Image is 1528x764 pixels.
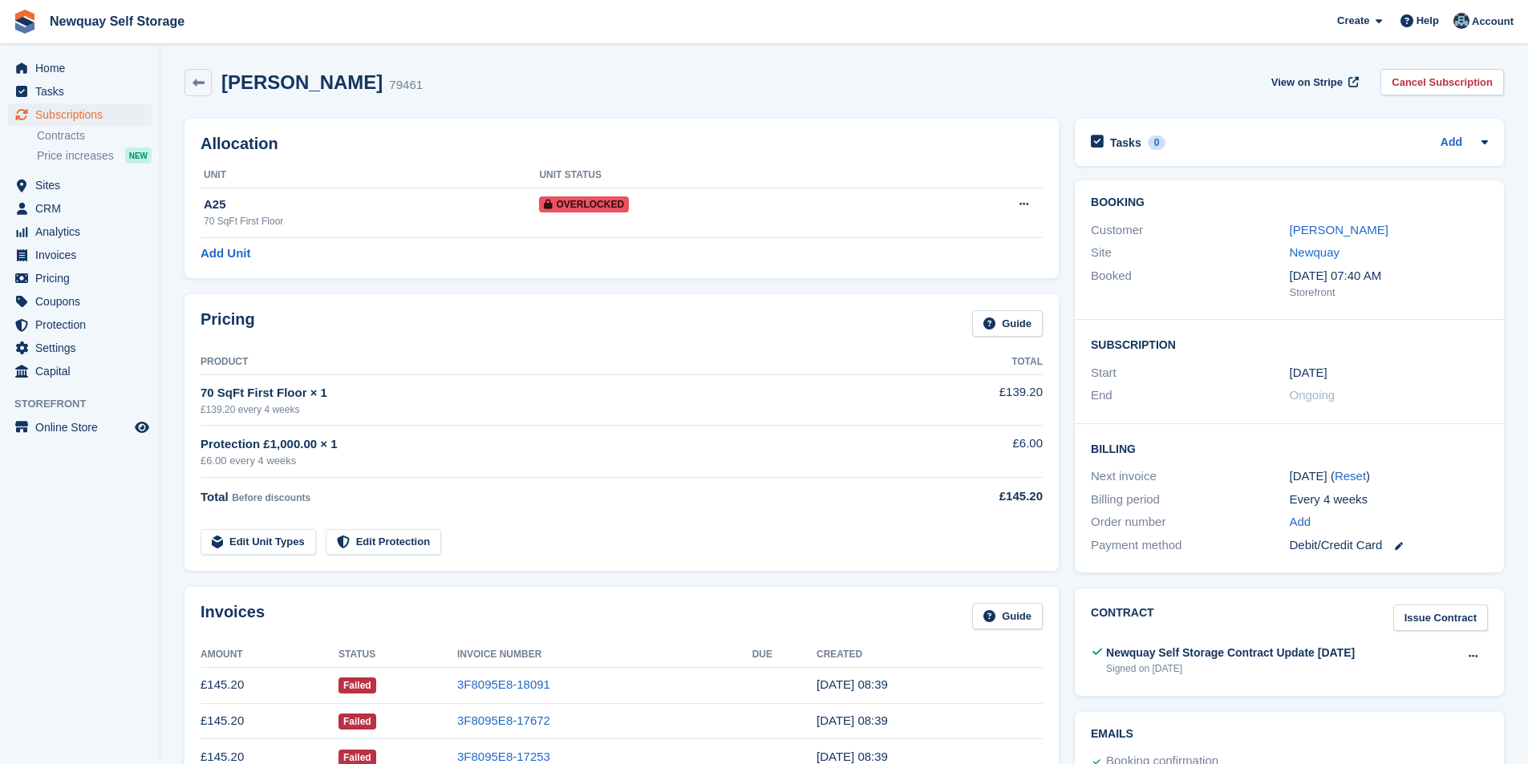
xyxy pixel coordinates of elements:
h2: Invoices [201,603,265,629]
div: Debit/Credit Card [1290,536,1488,555]
h2: Tasks [1110,135,1141,150]
div: 79461 [389,76,423,95]
span: Protection [35,313,132,336]
span: Total [201,490,229,503]
a: 3F8095E8-18091 [457,677,550,691]
div: £145.20 [914,487,1043,506]
td: £145.20 [201,703,338,739]
span: Before discounts [232,492,310,503]
span: Failed [338,713,376,730]
span: Storefront [14,396,160,412]
a: menu [8,103,152,126]
div: Order number [1091,513,1289,532]
div: Every 4 weeks [1290,491,1488,509]
h2: Subscription [1091,336,1488,352]
div: Newquay Self Storage Contract Update [DATE] [1106,645,1355,661]
span: Sites [35,174,132,196]
div: End [1091,386,1289,405]
th: Created [817,642,1043,668]
a: menu [8,57,152,79]
th: Invoice Number [457,642,752,668]
div: A25 [204,196,539,214]
div: £139.20 every 4 weeks [201,402,914,417]
a: 3F8095E8-17672 [457,713,550,727]
a: Contracts [37,128,152,144]
td: £139.20 [914,374,1043,425]
span: Create [1337,13,1369,29]
a: Newquay [1290,245,1340,259]
a: menu [8,174,152,196]
div: [DATE] ( ) [1290,467,1488,486]
span: Online Store [35,416,132,439]
div: Storefront [1290,285,1488,301]
a: Issue Contract [1393,604,1488,631]
a: 3F8095E8-17253 [457,750,550,763]
time: 2025-03-28 01:00:00 UTC [1290,364,1327,382]
th: Unit Status [539,163,905,188]
time: 2025-09-12 07:39:52 UTC [817,677,888,691]
a: Add [1441,134,1462,152]
div: Billing period [1091,491,1289,509]
th: Unit [201,163,539,188]
span: Overlocked [539,196,629,212]
a: menu [8,313,152,336]
div: [DATE] 07:40 AM [1290,267,1488,285]
span: Price increases [37,148,114,164]
a: Guide [972,310,1043,337]
th: Due [752,642,817,668]
time: 2025-07-18 07:39:40 UTC [817,750,888,763]
div: 0 [1148,135,1166,150]
td: £145.20 [201,667,338,703]
div: Start [1091,364,1289,382]
div: Customer [1091,221,1289,240]
a: menu [8,197,152,220]
div: Signed on [DATE] [1106,661,1355,676]
a: Edit Protection [326,529,441,556]
a: Guide [972,603,1043,629]
a: menu [8,267,152,289]
a: Cancel Subscription [1380,69,1504,95]
div: Payment method [1091,536,1289,555]
div: NEW [125,148,152,164]
a: menu [8,290,152,313]
h2: Booking [1091,196,1488,209]
h2: [PERSON_NAME] [221,71,383,93]
th: Total [914,350,1043,375]
a: Add Unit [201,245,250,263]
span: Home [35,57,132,79]
time: 2025-08-15 07:39:20 UTC [817,713,888,727]
span: Capital [35,360,132,382]
div: 70 SqFt First Floor × 1 [201,384,914,402]
div: Protection £1,000.00 × 1 [201,435,914,454]
a: menu [8,80,152,103]
span: Analytics [35,220,132,243]
a: Edit Unit Types [201,529,316,556]
div: 70 SqFt First Floor [204,214,539,228]
h2: Allocation [201,135,1043,153]
div: Next invoice [1091,467,1289,486]
span: Invoices [35,244,132,266]
h2: Billing [1091,440,1488,456]
a: menu [8,244,152,266]
h2: Contract [1091,604,1154,631]
span: Ongoing [1290,388,1335,402]
span: Help [1417,13,1439,29]
span: CRM [35,197,132,220]
h2: Pricing [201,310,255,337]
span: Coupons [35,290,132,313]
img: stora-icon-8386f47178a22dfd0bd8f6a31ec36ba5ce8667c1dd55bd0f319d3a0aa187defe.svg [13,10,37,34]
a: [PERSON_NAME] [1290,223,1388,236]
span: Account [1472,14,1514,30]
a: menu [8,337,152,359]
a: Reset [1335,469,1366,483]
th: Amount [201,642,338,668]
div: Site [1091,244,1289,262]
span: View on Stripe [1271,75,1343,91]
div: £6.00 every 4 weeks [201,453,914,469]
a: Preview store [132,418,152,437]
h2: Emails [1091,728,1488,741]
a: View on Stripe [1265,69,1362,95]
span: Failed [338,677,376,693]
td: £6.00 [914,426,1043,478]
span: Pricing [35,267,132,289]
